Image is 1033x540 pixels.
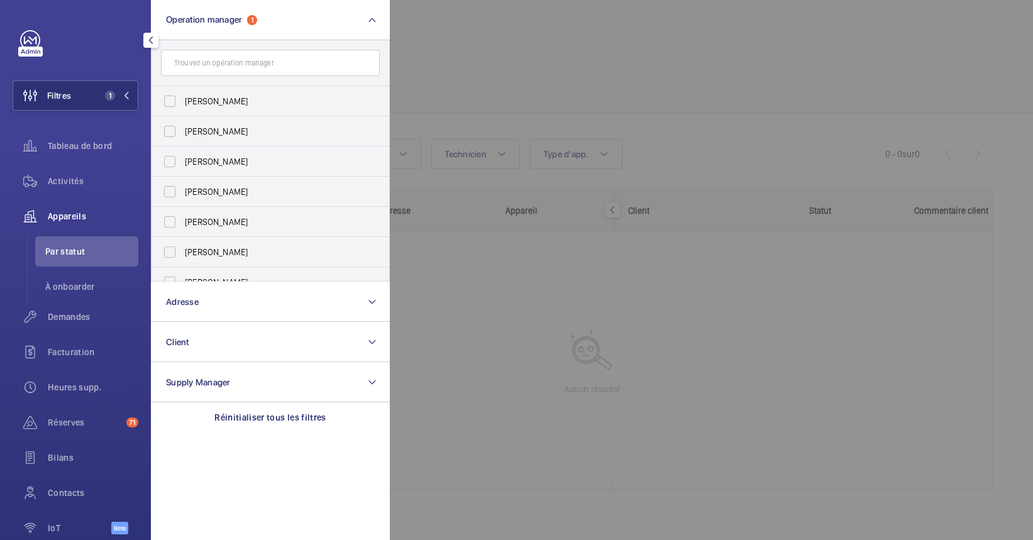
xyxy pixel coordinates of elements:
span: Tableau de bord [48,140,138,152]
span: 71 [126,417,138,427]
span: À onboarder [45,280,138,293]
span: Réserves [48,416,121,429]
span: Par statut [45,245,138,258]
span: Demandes [48,311,138,323]
span: Contacts [48,487,138,499]
span: Activités [48,175,138,187]
span: Appareils [48,210,138,223]
span: IoT [48,522,111,534]
span: Bilans [48,451,138,464]
span: Filtres [47,89,71,102]
span: Beta [111,522,128,534]
span: Heures supp. [48,381,138,394]
button: Filtres1 [13,80,138,111]
span: Facturation [48,346,138,358]
span: 1 [105,91,115,101]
